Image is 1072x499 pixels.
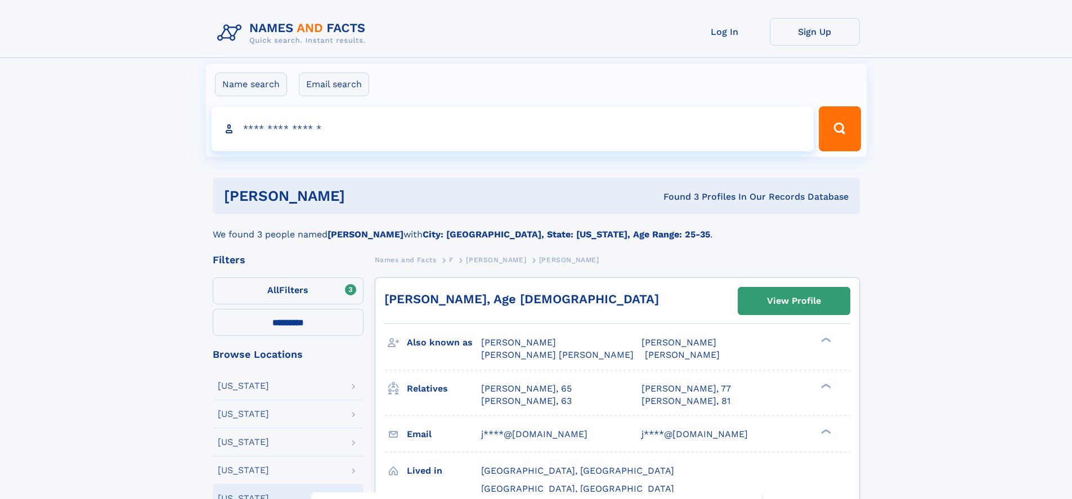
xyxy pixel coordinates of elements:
[481,349,634,360] span: [PERSON_NAME] [PERSON_NAME]
[224,189,504,203] h1: [PERSON_NAME]
[481,483,674,494] span: [GEOGRAPHIC_DATA], [GEOGRAPHIC_DATA]
[384,292,659,306] a: [PERSON_NAME], Age [DEMOGRAPHIC_DATA]
[267,285,279,295] span: All
[818,428,832,435] div: ❯
[642,395,730,407] a: [PERSON_NAME], 81
[375,253,437,267] a: Names and Facts
[218,466,269,475] div: [US_STATE]
[423,229,710,240] b: City: [GEOGRAPHIC_DATA], State: [US_STATE], Age Range: 25-35
[215,73,287,96] label: Name search
[407,333,481,352] h3: Also known as
[680,18,770,46] a: Log In
[642,383,731,395] a: [PERSON_NAME], 77
[818,382,832,389] div: ❯
[212,106,814,151] input: search input
[213,255,364,265] div: Filters
[481,465,674,476] span: [GEOGRAPHIC_DATA], [GEOGRAPHIC_DATA]
[645,349,720,360] span: [PERSON_NAME]
[213,277,364,304] label: Filters
[218,410,269,419] div: [US_STATE]
[481,395,572,407] a: [PERSON_NAME], 63
[481,383,572,395] a: [PERSON_NAME], 65
[213,214,860,241] div: We found 3 people named with .
[466,253,526,267] a: [PERSON_NAME]
[213,349,364,359] div: Browse Locations
[407,461,481,480] h3: Lived in
[299,73,369,96] label: Email search
[213,18,375,48] img: Logo Names and Facts
[449,253,454,267] a: F
[466,256,526,264] span: [PERSON_NAME]
[407,425,481,444] h3: Email
[770,18,860,46] a: Sign Up
[328,229,403,240] b: [PERSON_NAME]
[818,336,832,344] div: ❯
[539,256,599,264] span: [PERSON_NAME]
[449,256,454,264] span: F
[504,191,849,203] div: Found 3 Profiles In Our Records Database
[767,288,821,314] div: View Profile
[642,337,716,348] span: [PERSON_NAME]
[218,438,269,447] div: [US_STATE]
[407,379,481,398] h3: Relatives
[218,381,269,390] div: [US_STATE]
[481,337,556,348] span: [PERSON_NAME]
[738,287,850,314] a: View Profile
[819,106,860,151] button: Search Button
